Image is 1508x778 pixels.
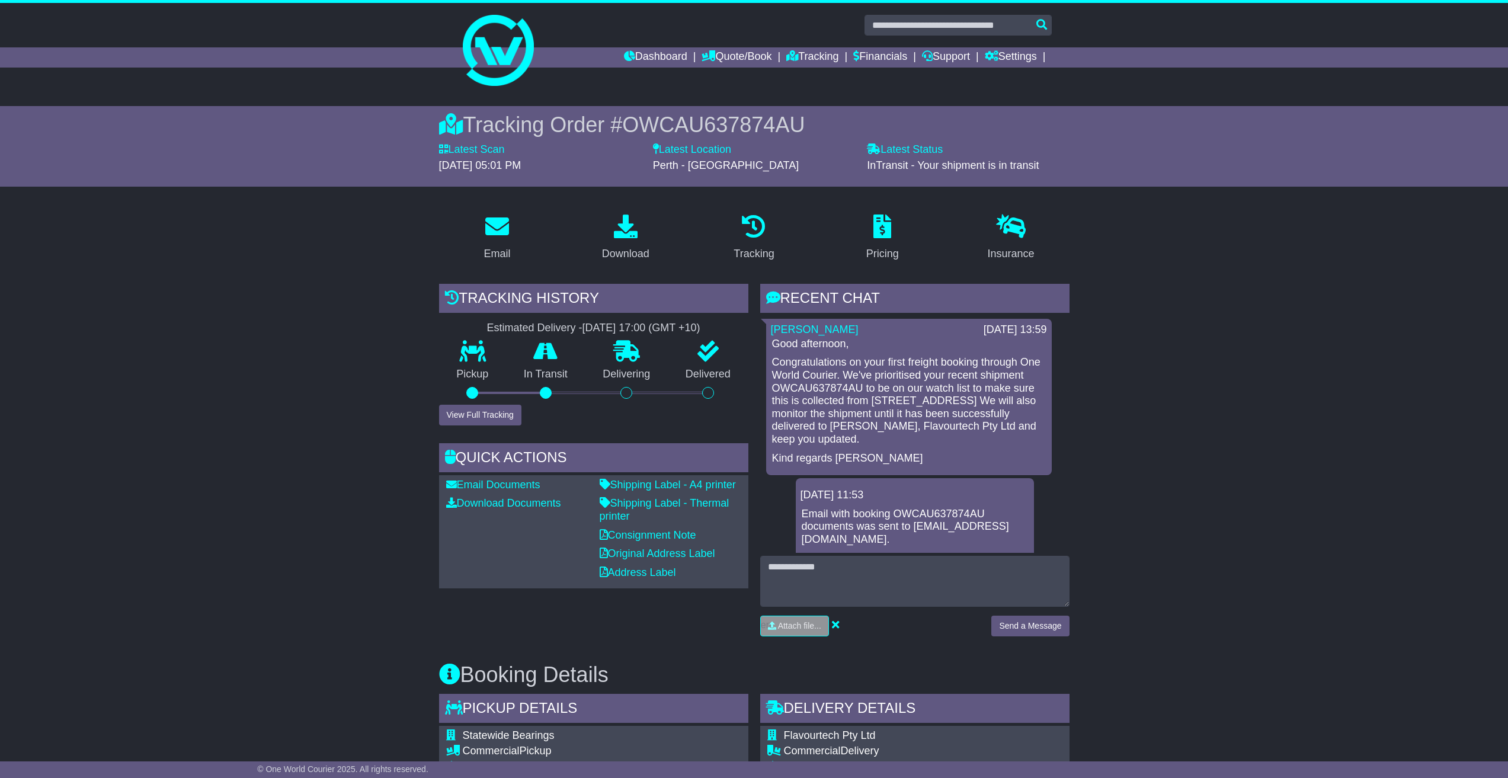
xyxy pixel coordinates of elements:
div: 10-12 Irving place [784,761,1012,774]
h3: Booking Details [439,663,1070,687]
label: Latest Status [867,143,943,156]
div: Pickup [463,745,691,758]
button: Send a Message [991,616,1069,636]
a: Support [922,47,970,68]
a: Email [476,210,518,266]
a: Tracking [726,210,782,266]
span: Commercial [463,745,520,757]
div: Quick Actions [439,443,748,475]
div: Tracking [734,246,774,262]
a: here [933,552,954,564]
span: OWCAU637874AU [622,113,805,137]
p: Good afternoon, [772,338,1046,351]
p: In Transit [506,368,585,381]
span: [DATE] 05:01 PM [439,159,521,171]
div: Download [602,246,649,262]
span: InTransit - Your shipment is in transit [867,159,1039,171]
span: Perth - [GEOGRAPHIC_DATA] [653,159,799,171]
p: Pickup [439,368,507,381]
a: Insurance [980,210,1042,266]
div: Delivery Details [760,694,1070,726]
span: © One World Courier 2025. All rights reserved. [257,764,428,774]
a: Download Documents [446,497,561,509]
label: Latest Scan [439,143,505,156]
a: Original Address Label [600,548,715,559]
a: Dashboard [624,47,687,68]
span: Commercial [784,745,841,757]
a: Settings [985,47,1037,68]
p: Congratulations on your first freight booking through One World Courier. We've prioritised your r... [772,356,1046,446]
div: RECENT CHAT [760,284,1070,316]
span: Flavourtech Pty Ltd [784,729,876,741]
div: Tracking history [439,284,748,316]
div: [DATE] 17:00 (GMT +10) [582,322,700,335]
a: Shipping Label - Thermal printer [600,497,729,522]
label: Latest Location [653,143,731,156]
p: Kind regards [PERSON_NAME] [772,452,1046,465]
div: Tracking Order # [439,112,1070,137]
a: Download [594,210,657,266]
div: Delivery [784,745,1012,758]
div: Estimated Delivery - [439,322,748,335]
div: [DATE] 13:59 [984,324,1047,337]
a: Quote/Book [702,47,771,68]
a: Tracking [786,47,838,68]
button: View Full Tracking [439,405,521,425]
a: Pricing [859,210,907,266]
div: Insurance [988,246,1035,262]
a: Financials [853,47,907,68]
p: Delivered [668,368,748,381]
span: Statewide Bearings [463,729,555,741]
a: Consignment Note [600,529,696,541]
div: Email [484,246,510,262]
div: [STREET_ADDRESS] [463,761,691,774]
div: [DATE] 11:53 [801,489,1029,502]
a: [PERSON_NAME] [771,324,859,335]
div: Pricing [866,246,899,262]
div: Pickup Details [439,694,748,726]
p: Delivering [585,368,668,381]
a: Shipping Label - A4 printer [600,479,736,491]
p: More details about booking: . [802,552,1028,565]
a: Email Documents [446,479,540,491]
a: Address Label [600,566,676,578]
p: Email with booking OWCAU637874AU documents was sent to [EMAIL_ADDRESS][DOMAIN_NAME]. [802,508,1028,546]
